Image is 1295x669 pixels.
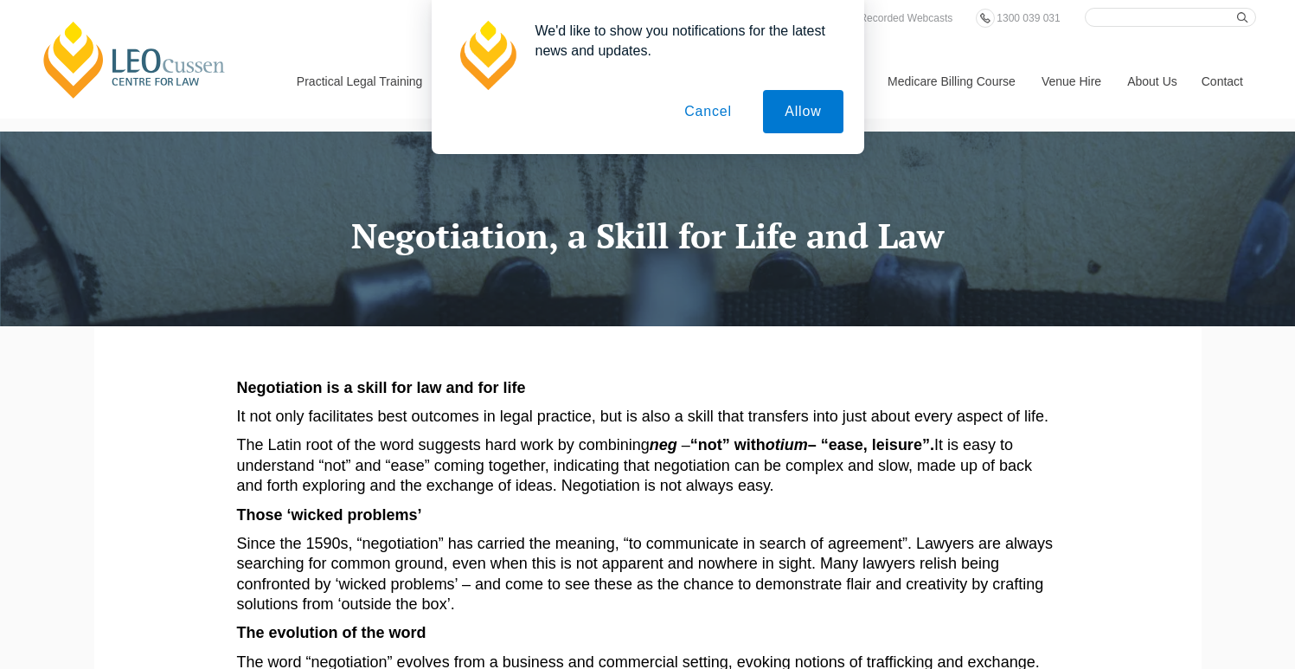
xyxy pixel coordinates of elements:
button: Cancel [663,90,753,133]
em: neg [650,436,677,454]
em: otium [766,436,808,454]
p: It not only facilitates best outcomes in legal practice, but is also a skill that transfers into ... [237,407,1059,427]
p: The Latin root of the word suggests hard work by combining – It is easy to understand “not” and “... [237,435,1059,496]
img: notification icon [452,21,522,90]
h1: Negotiation, a Skill for Life and Law [107,216,1189,254]
strong: The evolution of the word [237,624,426,641]
strong: Negotiation is a skill for law and for life [237,379,526,396]
div: We'd like to show you notifications for the latest news and updates. [522,21,843,61]
strong: “not” with – “ease, leisure”. [690,436,934,454]
button: Allow [763,90,843,133]
strong: Those ‘wicked problems’ [237,506,422,524]
p: Since the 1590s, “negotiation” has carried the meaning, “to communicate in search of agreement”. ... [237,534,1059,615]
